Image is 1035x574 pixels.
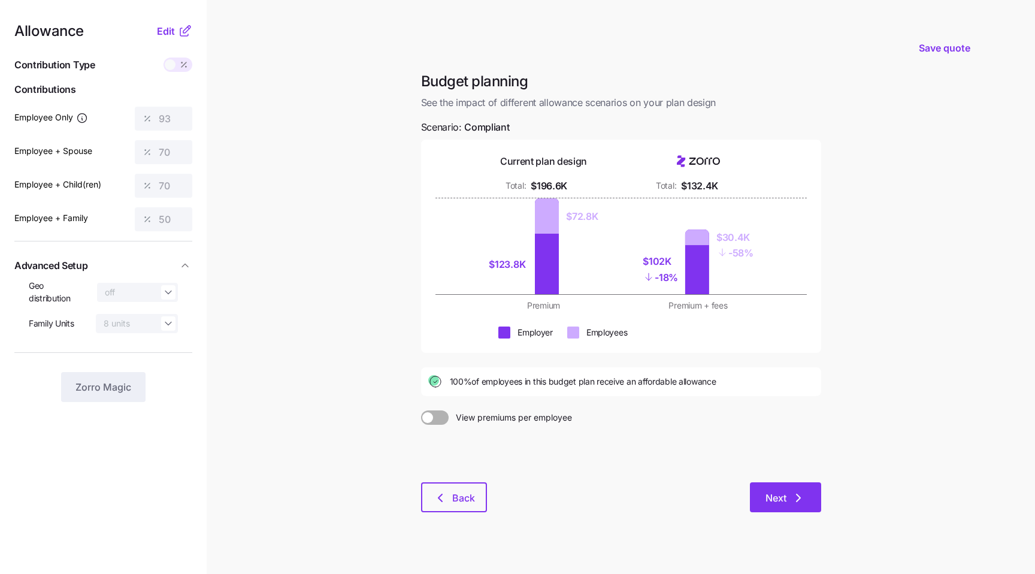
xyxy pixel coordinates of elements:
span: Zorro Magic [75,380,131,394]
button: Next [750,482,821,512]
span: 100% of employees in this budget plan receive an affordable allowance [450,376,716,388]
div: - 18% [643,269,678,285]
span: Contributions [14,82,192,97]
span: Save quote [919,41,970,55]
button: Zorro Magic [61,372,146,402]
button: Edit [157,24,178,38]
span: Advanced Setup [14,258,88,273]
label: Employee + Spouse [14,144,92,158]
div: Employer [517,327,553,339]
h1: Budget planning [421,72,821,90]
span: Allowance [14,24,84,38]
label: Employee Only [14,111,88,124]
div: Current plan design [500,154,587,169]
span: Edit [157,24,175,38]
div: Employees [586,327,627,339]
span: See the impact of different allowance scenarios on your plan design [421,95,821,110]
div: $123.8K [489,257,528,272]
div: $132.4K [681,179,718,194]
label: Employee + Child(ren) [14,178,101,191]
div: $30.4K [716,230,753,245]
div: - 58% [716,244,753,261]
button: Back [421,482,487,512]
span: Geo distribution [29,280,87,304]
div: $196.6K [531,179,567,194]
div: Advanced Setup [14,280,192,343]
div: Total: [656,180,676,192]
span: Family Units [29,318,74,330]
div: Premium + fees [628,300,768,312]
span: View premiums per employee [449,410,572,425]
span: Contribution Type [14,58,95,72]
button: Save quote [909,31,980,65]
button: Advanced Setup [14,251,192,280]
div: $102K [643,254,678,269]
label: Employee + Family [14,212,88,225]
span: Back [452,491,475,505]
div: Premium [474,300,614,312]
span: Scenario: [421,120,510,135]
span: Next [765,491,786,505]
div: $72.8K [566,209,598,224]
div: Total: [506,180,526,192]
span: Compliant [464,120,509,135]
